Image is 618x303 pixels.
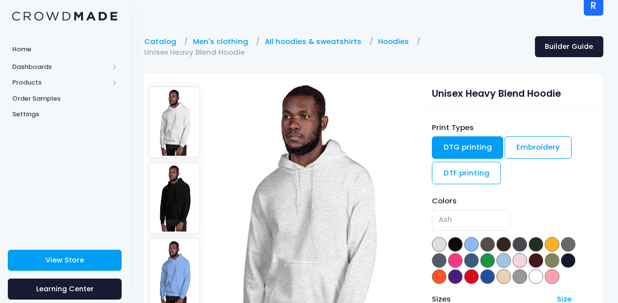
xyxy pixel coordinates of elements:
[12,109,117,119] span: Settings
[12,44,117,54] span: Home
[432,122,589,133] div: Print Types
[432,82,589,101] div: Unisex Heavy Blend Hoodie
[432,195,589,206] div: Colors
[12,12,117,21] img: Logo
[144,47,250,58] a: Unisex Heavy Blend Hoodie
[8,279,122,300] a: Learning Center
[36,284,94,294] span: Learning Center
[12,78,109,87] span: Products
[8,250,122,271] a: View Store
[265,36,366,47] a: All hoodies & sweatshirts
[439,215,452,225] span: Ash
[432,210,511,231] span: Ash
[12,62,109,72] span: Dashboards
[144,36,181,47] a: Catalog
[378,36,414,47] a: Hoodies
[505,136,572,159] a: Embroidery
[12,94,117,104] span: Order Samples
[45,255,84,265] span: View Store
[535,36,603,57] a: Builder Guide
[193,36,253,47] a: Men's clothing
[432,162,501,184] a: DTF printing
[432,136,504,159] a: DTG printing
